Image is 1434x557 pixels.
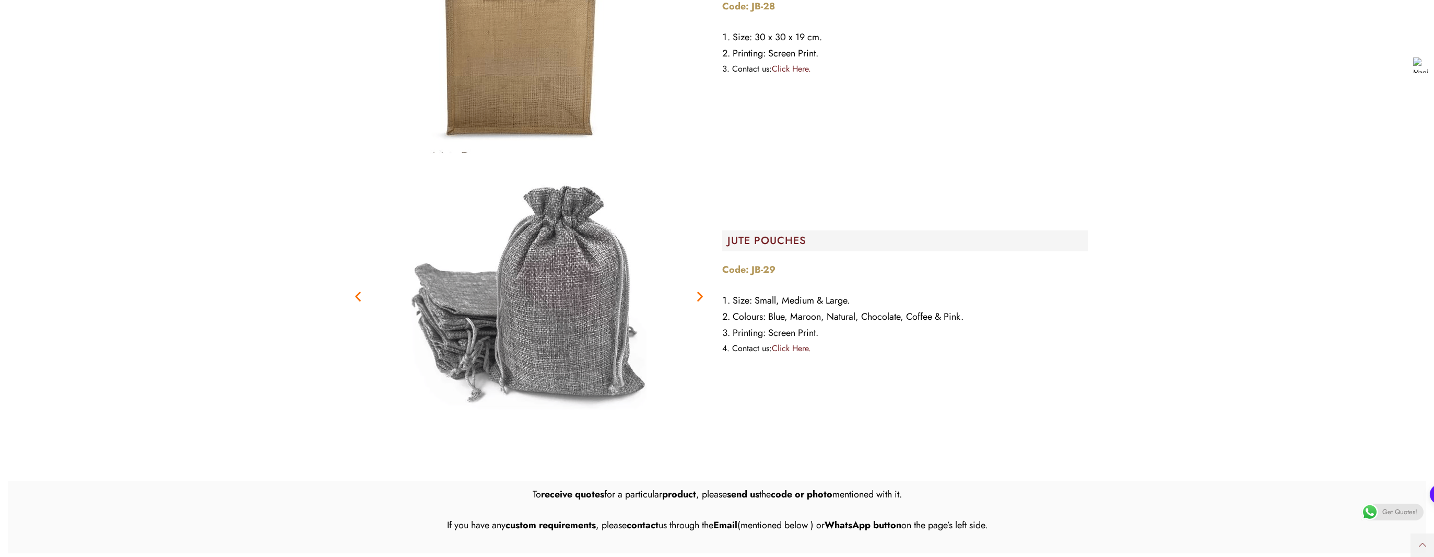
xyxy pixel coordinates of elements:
[772,63,811,75] a: Click Here.
[771,488,832,501] strong: code or photo
[541,488,604,501] strong: receive quotes
[1382,504,1417,520] span: Get Quotes!
[733,310,963,323] span: Colours: Blue, Maroon, Natural, Chocolate, Coffee & Pink.
[772,342,811,354] a: Click Here.
[733,47,818,60] span: Printing: Screen Print.
[346,486,1088,503] p: To for a particular , please the mentioned with it.
[733,326,818,340] span: Printing: Screen Print.
[722,62,1088,76] li: Contact us:
[398,166,660,427] img: jb-25-5
[733,30,822,44] span: Size: 30 x 30 x 19 cm.
[713,518,737,532] strong: Email
[346,166,712,427] div: 4 / 4
[727,236,1088,246] h2: JUTE POUCHES
[346,166,712,427] div: Image Carousel
[627,518,659,532] strong: contact
[662,488,696,501] strong: product
[825,518,901,532] strong: WhatsApp button
[346,517,1088,533] p: If you have any , please us through the (mentioned below ) or on the page’s left side.
[694,289,707,303] div: Next slide
[506,518,596,532] strong: custom requirements
[351,289,365,303] div: Previous slide
[722,263,775,276] strong: Code: JB-29
[733,294,850,307] span: Size: Small, Medium & Large.
[727,488,759,501] strong: send us
[722,341,1088,356] li: Contact us:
